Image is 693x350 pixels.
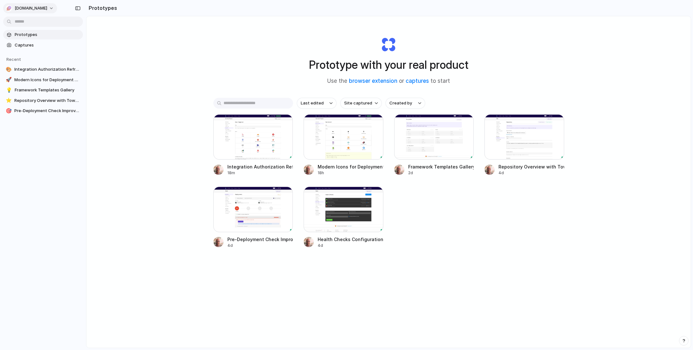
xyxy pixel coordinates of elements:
div: 4d [227,243,293,248]
a: Framework Templates GalleryFramework Templates Gallery2d [394,114,474,176]
a: captures [406,78,429,84]
div: 🚀 [6,77,12,83]
a: Repository Overview with Tower LinkRepository Overview with Tower Link4d [484,114,564,176]
span: Integration Authorization Refresh [14,66,80,73]
div: 18m [227,170,293,176]
span: Site captured [344,100,372,106]
div: Repository Overview with Tower Link [498,163,564,170]
span: Pre-Deployment Check Improvements [14,108,80,114]
div: 🎨 [6,66,12,73]
span: Use the or to start [327,77,450,85]
div: 4d [318,243,383,248]
div: Modern Icons for Deployment Server [318,163,383,170]
span: Repository Overview with Tower Link [14,97,80,104]
a: Captures [3,40,83,50]
span: Framework Templates Gallery [15,87,80,93]
h2: Prototypes [86,4,117,12]
button: Last edited [297,98,336,109]
div: Pre-Deployment Check Improvements [227,236,293,243]
a: Prototypes [3,30,83,39]
button: Created by [386,98,425,109]
span: Prototypes [15,32,80,38]
span: Recent [6,57,21,62]
div: Health Checks Configuration Page [318,236,383,243]
a: Health Checks Configuration PageHealth Checks Configuration Page4d [304,187,383,248]
div: Framework Templates Gallery [408,163,474,170]
a: Modern Icons for Deployment ServerModern Icons for Deployment Server18h [304,114,383,176]
a: 🎯Pre-Deployment Check Improvements [3,106,83,116]
span: Last edited [301,100,324,106]
a: 🚀Modern Icons for Deployment Server [3,75,83,85]
button: Site captured [340,98,382,109]
div: 💡 [6,87,12,93]
a: ⭐Repository Overview with Tower Link [3,96,83,105]
div: Integration Authorization Refresh [227,163,293,170]
span: Captures [15,42,80,48]
span: Modern Icons for Deployment Server [14,77,80,83]
span: Created by [389,100,412,106]
div: 2d [408,170,474,176]
a: Integration Authorization RefreshIntegration Authorization Refresh18m [213,114,293,176]
div: ⭐ [6,97,12,104]
div: 4d [498,170,564,176]
a: browser extension [349,78,397,84]
a: Pre-Deployment Check ImprovementsPre-Deployment Check Improvements4d [213,187,293,248]
button: [DOMAIN_NAME] [3,3,57,13]
div: 🎯 [6,108,12,114]
a: 💡Framework Templates Gallery [3,85,83,95]
span: [DOMAIN_NAME] [15,5,47,11]
div: 18h [318,170,383,176]
h1: Prototype with your real product [309,56,468,73]
a: 🎨Integration Authorization Refresh [3,65,83,74]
